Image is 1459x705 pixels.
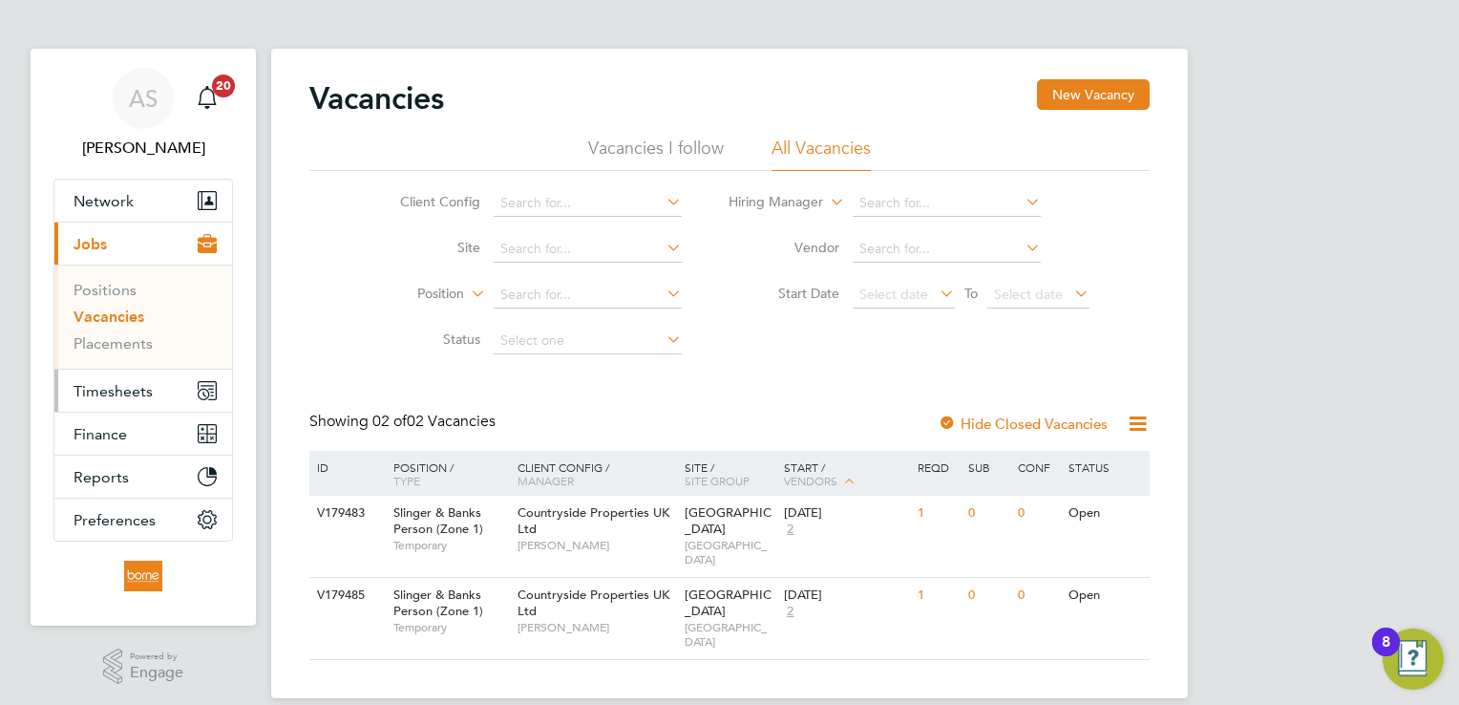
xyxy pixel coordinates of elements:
div: 8 [1382,642,1390,667]
button: Finance [54,413,232,455]
label: Hide Closed Vacancies [938,415,1108,433]
label: Start Date [729,285,839,302]
div: Site / [680,451,780,497]
span: Timesheets [74,382,153,400]
input: Search for... [494,190,682,217]
a: Placements [74,334,153,352]
img: borneltd-logo-retina.png [124,561,161,591]
span: Site Group [685,473,750,488]
div: Position / [379,451,513,497]
div: Showing [309,412,499,432]
span: Jobs [74,235,107,253]
button: Open Resource Center, 8 new notifications [1383,629,1444,690]
label: Client Config [370,193,480,210]
span: Vendors [784,473,837,488]
li: All Vacancies [772,137,871,171]
div: Start / [779,451,913,499]
button: Timesheets [54,370,232,412]
span: Slinger & Banks Person (Zone 1) [393,587,483,619]
span: Select date [994,286,1063,303]
span: 2 [784,604,796,620]
span: Countryside Properties UK Ltd [518,504,669,537]
span: Temporary [393,620,508,635]
span: [GEOGRAPHIC_DATA] [685,504,772,537]
button: Network [54,180,232,222]
a: AS[PERSON_NAME] [53,68,233,160]
span: [GEOGRAPHIC_DATA] [685,587,772,619]
div: 1 [913,496,962,531]
input: Select one [494,328,682,354]
a: 20 [188,68,226,129]
span: Network [74,192,134,210]
label: Site [370,239,480,256]
div: [DATE] [784,505,908,522]
div: Open [1064,496,1147,531]
input: Search for... [853,190,1041,217]
a: Vacancies [74,308,144,326]
span: Select date [859,286,928,303]
label: Position [354,285,464,304]
div: Sub [963,451,1013,483]
label: Status [370,331,480,348]
span: Temporary [393,538,508,553]
button: New Vacancy [1037,79,1150,110]
li: Vacancies I follow [588,137,724,171]
div: Reqd [913,451,962,483]
h2: Vacancies [309,79,444,117]
div: 0 [963,578,1013,613]
span: Engage [130,665,183,681]
span: 20 [212,75,235,97]
span: Andrew Stevensen [53,137,233,160]
span: [PERSON_NAME] [518,538,675,553]
div: V179485 [312,578,379,613]
div: Jobs [54,265,232,369]
button: Preferences [54,499,232,541]
a: Positions [74,281,137,299]
div: [DATE] [784,587,908,604]
input: Search for... [494,282,682,309]
div: 0 [1013,578,1063,613]
span: [GEOGRAPHIC_DATA] [685,620,775,650]
input: Search for... [494,236,682,263]
span: Slinger & Banks Person (Zone 1) [393,504,483,537]
div: V179483 [312,496,379,531]
button: Reports [54,456,232,498]
span: 02 of [372,412,407,431]
button: Jobs [54,223,232,265]
span: Finance [74,425,127,443]
div: ID [312,451,379,483]
span: Type [393,473,420,488]
span: Countryside Properties UK Ltd [518,587,669,619]
label: Vendor [729,239,839,256]
div: Status [1064,451,1147,483]
a: Powered byEngage [103,649,184,685]
a: Go to home page [53,561,233,591]
span: [GEOGRAPHIC_DATA] [685,538,775,567]
div: Conf [1013,451,1063,483]
div: 1 [913,578,962,613]
div: 0 [963,496,1013,531]
span: Powered by [130,649,183,665]
span: 02 Vacancies [372,412,496,431]
div: Open [1064,578,1147,613]
div: Client Config / [513,451,680,497]
span: AS [129,86,158,111]
span: 2 [784,522,796,538]
label: Hiring Manager [713,193,823,212]
input: Search for... [853,236,1041,263]
nav: Main navigation [31,49,256,626]
span: Manager [518,473,574,488]
span: Reports [74,468,129,486]
span: To [959,281,983,306]
span: [PERSON_NAME] [518,620,675,635]
span: Preferences [74,511,156,529]
div: 0 [1013,496,1063,531]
